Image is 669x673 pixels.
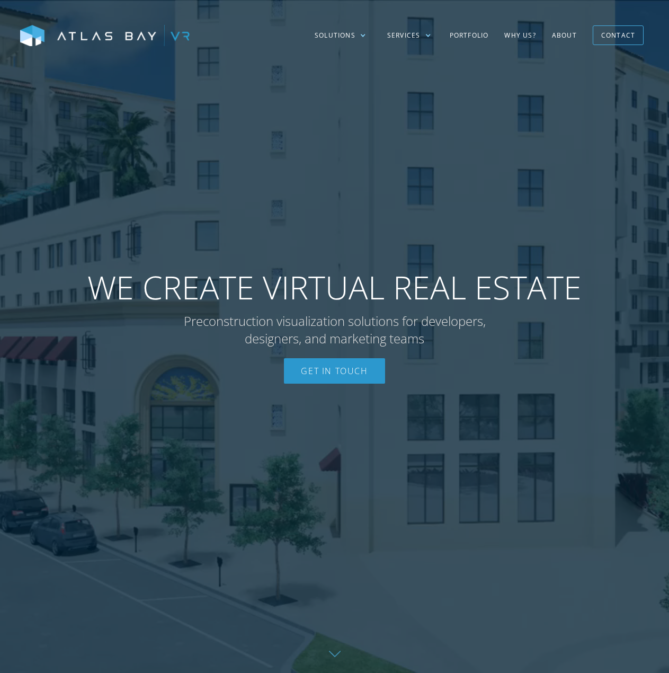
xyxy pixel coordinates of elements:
[20,25,190,47] img: Atlas Bay VR Logo
[593,25,644,45] a: Contact
[377,20,442,51] div: Services
[387,31,421,40] div: Services
[496,20,543,51] a: Why US?
[284,358,385,384] a: Get In Touch
[601,27,635,43] div: Contact
[329,651,341,657] img: Down further on page
[544,20,585,51] a: About
[163,312,507,348] p: Preconstruction visualization solutions for developers, designers, and marketing teams
[442,20,497,51] a: Portfolio
[87,268,582,307] span: WE CREATE VIRTUAL REAL ESTATE
[304,20,377,51] div: Solutions
[315,31,355,40] div: Solutions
